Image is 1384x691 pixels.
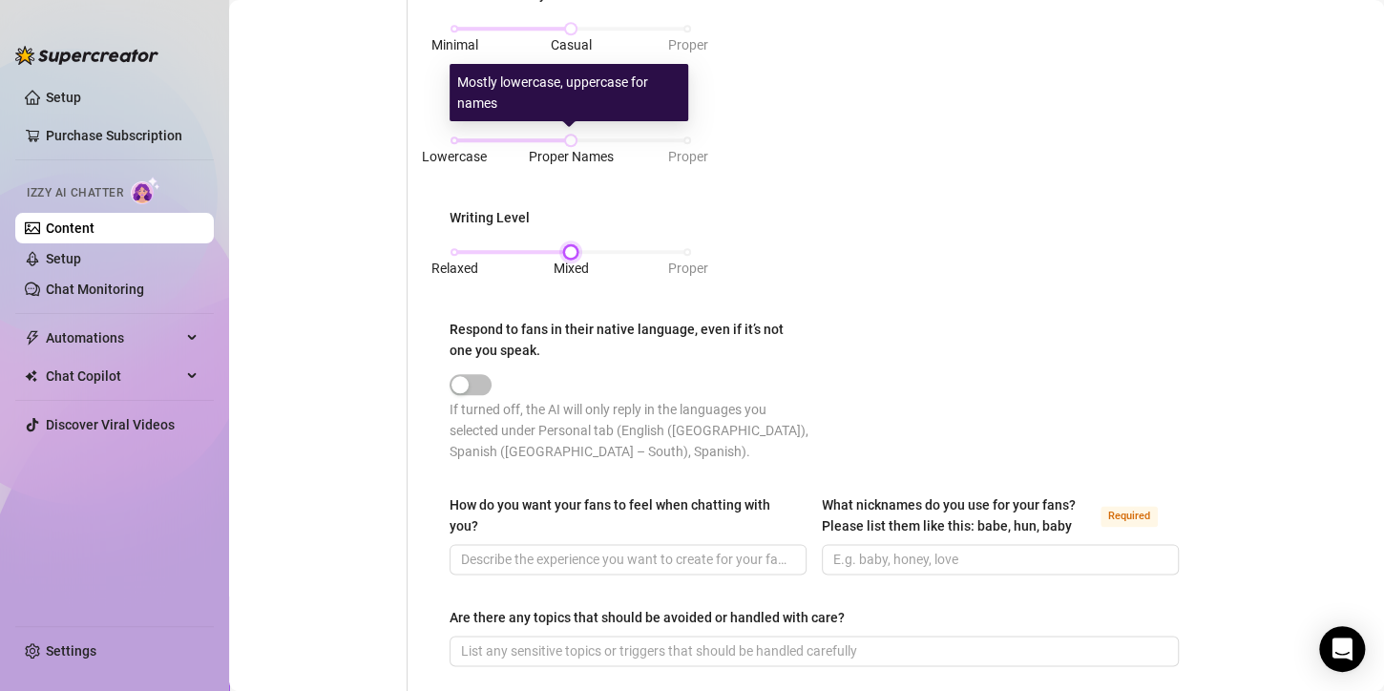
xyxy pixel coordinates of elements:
img: Chat Copilot [25,369,37,383]
a: Purchase Subscription [46,128,182,143]
input: Are there any topics that should be avoided or handled with care? [461,640,1164,661]
a: Content [46,220,94,236]
button: Respond to fans in their native language, even if it’s not one you speak. [450,374,492,395]
input: What nicknames do you use for your fans? Please list them like this: babe, hun, baby [833,549,1164,570]
span: Chat Copilot [46,361,181,391]
span: Relaxed [431,261,478,276]
span: Proper Names [529,149,614,164]
label: Are there any topics that should be avoided or handled with care? [450,607,858,628]
label: Respond to fans in their native language, even if it’s not one you speak. [450,319,814,361]
a: Setup [46,90,81,105]
div: Are there any topics that should be avoided or handled with care? [450,607,845,628]
span: Proper [667,149,707,164]
span: Minimal [431,37,478,52]
span: Lowercase [422,149,487,164]
a: Settings [46,643,96,659]
img: logo-BBDzfeDw.svg [15,46,158,65]
span: Proper [667,37,707,52]
label: Writing Level [450,207,543,228]
span: Required [1101,506,1158,527]
div: Writing Level [450,207,530,228]
a: Chat Monitoring [46,282,144,297]
img: AI Chatter [131,177,160,204]
span: Automations [46,323,181,353]
a: Setup [46,251,81,266]
label: What nicknames do you use for your fans? Please list them like this: babe, hun, baby [822,494,1179,536]
span: Proper [667,261,707,276]
div: If turned off, the AI will only reply in the languages you selected under Personal tab (English (... [450,399,814,462]
span: Izzy AI Chatter [27,184,123,202]
input: How do you want your fans to feel when chatting with you? [461,549,791,570]
div: How do you want your fans to feel when chatting with you? [450,494,793,536]
span: Casual [551,37,592,52]
label: How do you want your fans to feel when chatting with you? [450,494,807,536]
span: thunderbolt [25,330,40,345]
span: Mixed [554,261,589,276]
a: Discover Viral Videos [46,417,175,432]
div: Open Intercom Messenger [1319,626,1365,672]
div: Respond to fans in their native language, even if it’s not one you speak. [450,319,801,361]
div: Mostly lowercase, uppercase for names [450,64,688,121]
div: What nicknames do you use for your fans? Please list them like this: babe, hun, baby [822,494,1093,536]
